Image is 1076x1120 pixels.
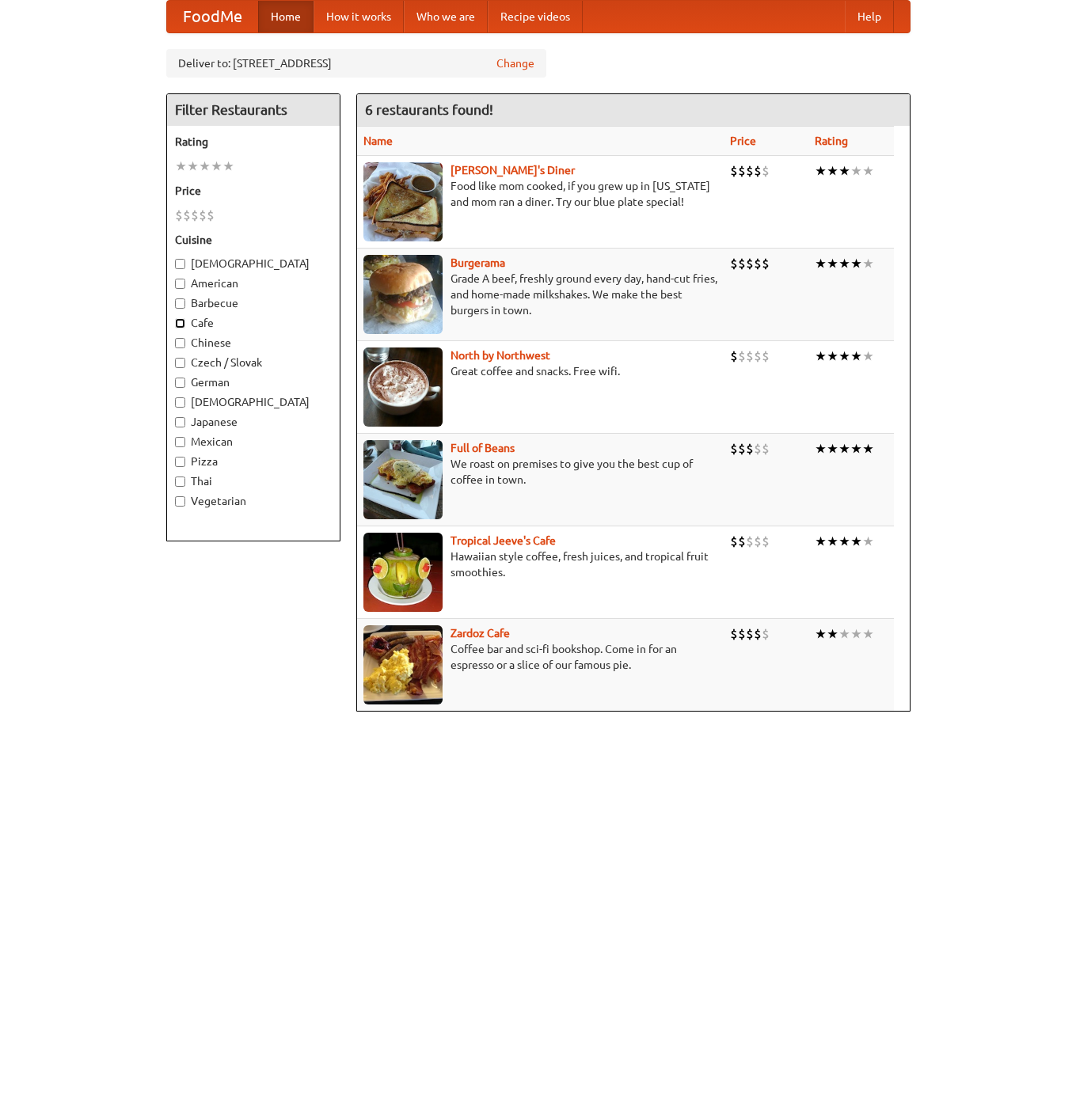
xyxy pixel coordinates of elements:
[363,533,443,612] img: jeeves.jpg
[730,162,738,180] li: $
[762,347,770,365] li: $
[175,183,332,199] h5: Price
[365,102,493,117] ng-pluralize: 6 restaurants found!
[363,271,717,318] p: Grade A beef, freshly ground every day, hand-cut fries, and home-made milkshakes. We make the bes...
[258,1,314,32] a: Home
[754,625,762,643] li: $
[175,374,332,390] label: German
[862,255,874,272] li: ★
[827,533,838,550] li: ★
[762,440,770,457] li: $
[496,55,534,71] a: Change
[730,440,738,457] li: $
[175,295,332,311] label: Barbecue
[730,255,738,272] li: $
[862,533,874,550] li: ★
[211,158,222,175] li: ★
[175,457,185,467] input: Pizza
[175,397,185,408] input: [DEMOGRAPHIC_DATA]
[363,347,443,427] img: north.jpg
[730,347,738,365] li: $
[838,625,850,643] li: ★
[746,625,754,643] li: $
[815,162,827,180] li: ★
[754,533,762,550] li: $
[754,440,762,457] li: $
[762,255,770,272] li: $
[167,94,340,126] h4: Filter Restaurants
[827,255,838,272] li: ★
[738,255,746,272] li: $
[175,496,185,507] input: Vegetarian
[175,279,185,289] input: American
[314,1,404,32] a: How it works
[838,533,850,550] li: ★
[363,255,443,334] img: burgerama.jpg
[754,347,762,365] li: $
[838,255,850,272] li: ★
[762,533,770,550] li: $
[175,318,185,328] input: Cafe
[815,625,827,643] li: ★
[762,162,770,180] li: $
[451,256,505,269] a: Burgerama
[363,440,443,519] img: beans.jpg
[746,347,754,365] li: $
[175,158,187,175] li: ★
[746,255,754,272] li: $
[175,338,185,348] input: Chinese
[199,158,211,175] li: ★
[363,641,717,673] p: Coffee bar and sci-fi bookshop. Come in for an espresso or a slice of our famous pie.
[175,414,332,430] label: Japanese
[850,255,862,272] li: ★
[191,207,199,224] li: $
[815,440,827,457] li: ★
[183,207,191,224] li: $
[175,335,332,351] label: Chinese
[175,259,185,269] input: [DEMOGRAPHIC_DATA]
[451,534,556,547] a: Tropical Jeeve's Cafe
[845,1,894,32] a: Help
[175,207,183,224] li: $
[862,625,874,643] li: ★
[175,378,185,388] input: German
[738,625,746,643] li: $
[222,158,234,175] li: ★
[815,533,827,550] li: ★
[862,162,874,180] li: ★
[363,549,717,580] p: Hawaiian style coffee, fresh juices, and tropical fruit smoothies.
[746,162,754,180] li: $
[850,347,862,365] li: ★
[451,164,575,177] a: [PERSON_NAME]'s Diner
[746,533,754,550] li: $
[762,625,770,643] li: $
[746,440,754,457] li: $
[488,1,583,32] a: Recipe videos
[451,627,510,640] b: Zardoz Cafe
[175,493,332,509] label: Vegetarian
[175,476,185,487] input: Thai
[175,275,332,291] label: American
[451,349,550,362] a: North by Northwest
[815,135,848,147] a: Rating
[363,456,717,488] p: We roast on premises to give you the best cup of coffee in town.
[199,207,207,224] li: $
[815,255,827,272] li: ★
[850,162,862,180] li: ★
[850,625,862,643] li: ★
[738,440,746,457] li: $
[738,533,746,550] li: $
[862,440,874,457] li: ★
[827,625,838,643] li: ★
[850,440,862,457] li: ★
[167,1,258,32] a: FoodMe
[166,49,546,78] div: Deliver to: [STREET_ADDRESS]
[838,162,850,180] li: ★
[738,162,746,180] li: $
[207,207,215,224] li: $
[754,255,762,272] li: $
[175,134,332,150] h5: Rating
